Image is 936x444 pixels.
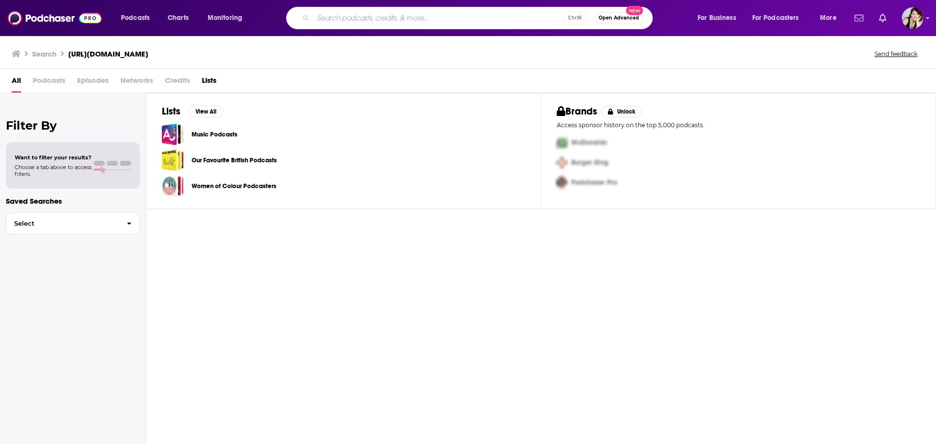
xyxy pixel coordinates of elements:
[851,10,867,26] a: Show notifications dropdown
[114,10,162,26] button: open menu
[820,11,837,25] span: More
[120,73,153,93] span: Networks
[902,7,923,29] span: Logged in as tracy29121
[6,118,140,133] h2: Filter By
[15,154,92,161] span: Want to filter your results?
[201,10,255,26] button: open menu
[902,7,923,29] button: Show profile menu
[553,133,571,153] img: First Pro Logo
[162,175,184,197] a: Women of Colour Podcasters
[192,129,237,140] a: Music Podcasts
[313,10,564,26] input: Search podcasts, credits, & more...
[752,11,799,25] span: For Podcasters
[594,12,643,24] button: Open AdvancedNew
[295,7,662,29] div: Search podcasts, credits, & more...
[208,11,242,25] span: Monitoring
[557,105,597,117] h2: Brands
[202,73,216,93] a: Lists
[188,106,223,117] button: View All
[161,10,195,26] a: Charts
[601,106,643,117] button: Unlock
[162,105,180,117] h2: Lists
[571,178,617,187] span: Podchaser Pro
[626,6,643,15] span: New
[564,12,586,24] span: Ctrl K
[872,50,920,58] button: Send feedback
[162,123,184,145] a: Music Podcasts
[15,164,92,177] span: Choose a tab above to access filters.
[571,158,608,167] span: Burger King
[162,149,184,171] a: Our Favourite British Podcasts
[8,9,101,27] img: Podchaser - Follow, Share and Rate Podcasts
[875,10,890,26] a: Show notifications dropdown
[571,138,607,147] span: McDonalds
[121,11,150,25] span: Podcasts
[6,212,140,234] button: Select
[6,196,140,206] p: Saved Searches
[192,181,276,192] a: Women of Colour Podcasters
[68,49,148,58] h3: [URL][DOMAIN_NAME]
[12,73,21,93] a: All
[691,10,748,26] button: open menu
[746,10,813,26] button: open menu
[553,153,571,173] img: Second Pro Logo
[162,105,223,117] a: ListsView All
[902,7,923,29] img: User Profile
[33,73,65,93] span: Podcasts
[813,10,849,26] button: open menu
[192,155,277,166] a: Our Favourite British Podcasts
[32,49,57,58] h3: Search
[168,11,189,25] span: Charts
[698,11,736,25] span: For Business
[77,73,109,93] span: Episodes
[165,73,190,93] span: Credits
[599,16,639,20] span: Open Advanced
[557,121,920,129] p: Access sponsor history on the top 5,000 podcasts.
[6,220,119,227] span: Select
[553,173,571,193] img: Third Pro Logo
